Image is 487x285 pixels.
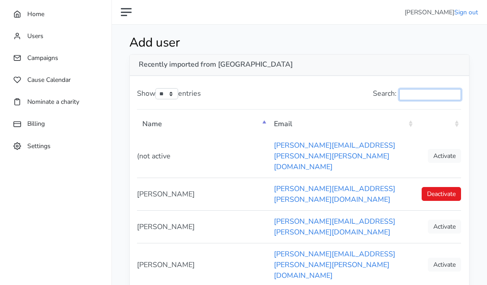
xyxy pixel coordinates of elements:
[274,217,395,237] a: [PERSON_NAME][EMAIL_ADDRESS][PERSON_NAME][DOMAIN_NAME]
[274,249,395,281] a: [PERSON_NAME][EMAIL_ADDRESS][PERSON_NAME][PERSON_NAME][DOMAIN_NAME]
[454,8,478,17] a: Sign out
[399,89,461,100] input: Search:
[27,76,71,84] span: Cause Calendar
[139,60,293,69] strong: Recently imported from [GEOGRAPHIC_DATA]
[9,49,103,67] a: Campaigns
[9,93,103,111] a: Nominate a charity
[27,98,79,106] span: Nominate a charity
[155,88,178,99] select: Showentries
[27,54,58,62] span: Campaigns
[137,135,269,178] td: (not active
[428,149,461,163] a: Activate
[415,112,461,135] th: : activate to sort column ascending
[269,112,415,135] th: Email: activate to sort column ascending
[137,178,269,210] td: [PERSON_NAME]
[428,258,461,272] a: Activate
[373,88,461,100] label: Search:
[137,112,269,135] th: Name: activate to sort column descending
[9,137,103,155] a: Settings
[27,10,44,18] span: Home
[9,115,103,132] a: Billing
[137,210,269,243] td: [PERSON_NAME]
[405,8,478,17] li: [PERSON_NAME]
[129,35,410,51] h1: Add user
[422,187,461,201] a: Deactivate
[27,32,43,40] span: Users
[428,220,461,234] a: Activate
[9,71,103,89] a: Cause Calendar
[137,88,201,100] label: Show entries
[9,27,103,45] a: Users
[274,140,395,172] a: [PERSON_NAME][EMAIL_ADDRESS][PERSON_NAME][PERSON_NAME][DOMAIN_NAME]
[9,5,103,23] a: Home
[27,119,45,128] span: Billing
[27,141,51,150] span: Settings
[274,184,395,204] a: [PERSON_NAME][EMAIL_ADDRESS][PERSON_NAME][DOMAIN_NAME]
